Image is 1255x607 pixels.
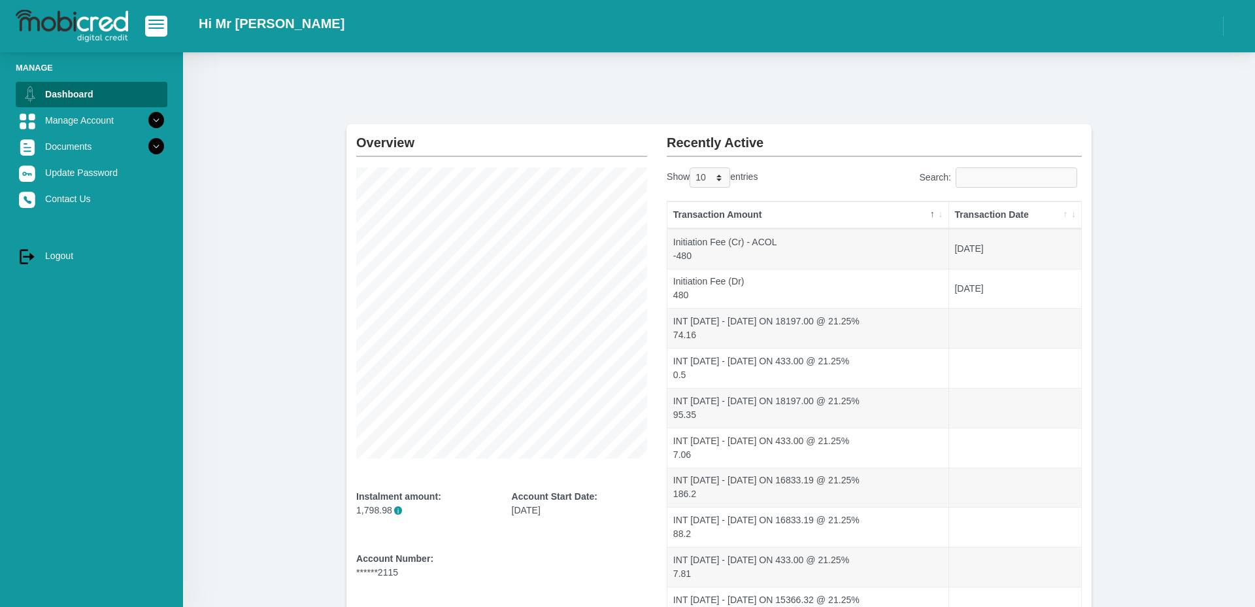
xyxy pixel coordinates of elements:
[956,167,1077,188] input: Search:
[667,201,949,229] th: Transaction Amount: activate to sort column descending
[16,61,167,74] li: Manage
[690,167,730,188] select: Showentries
[16,243,167,268] a: Logout
[667,308,949,348] td: INT [DATE] - [DATE] ON 18197.00 @ 21.25% 74.16
[667,269,949,309] td: Initiation Fee (Dr) 480
[667,229,949,269] td: Initiation Fee (Cr) - ACOL -480
[667,348,949,388] td: INT [DATE] - [DATE] ON 433.00 @ 21.25% 0.5
[16,134,167,159] a: Documents
[667,428,949,468] td: INT [DATE] - [DATE] ON 433.00 @ 21.25% 7.06
[356,124,647,150] h2: Overview
[667,167,758,188] label: Show entries
[512,490,648,517] div: [DATE]
[667,124,1082,150] h2: Recently Active
[949,229,1081,269] td: [DATE]
[16,186,167,211] a: Contact Us
[667,547,949,587] td: INT [DATE] - [DATE] ON 433.00 @ 21.25% 7.81
[394,506,403,515] span: i
[16,108,167,133] a: Manage Account
[356,553,433,564] b: Account Number:
[16,10,128,43] img: logo-mobicred.svg
[512,491,597,502] b: Account Start Date:
[16,82,167,107] a: Dashboard
[667,468,949,508] td: INT [DATE] - [DATE] ON 16833.19 @ 21.25% 186.2
[16,160,167,185] a: Update Password
[356,504,492,517] p: 1,798.98
[949,201,1081,229] th: Transaction Date: activate to sort column ascending
[199,16,344,31] h2: Hi Mr [PERSON_NAME]
[919,167,1082,188] label: Search:
[667,507,949,547] td: INT [DATE] - [DATE] ON 16833.19 @ 21.25% 88.2
[949,269,1081,309] td: [DATE]
[667,388,949,428] td: INT [DATE] - [DATE] ON 18197.00 @ 21.25% 95.35
[356,491,441,502] b: Instalment amount:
